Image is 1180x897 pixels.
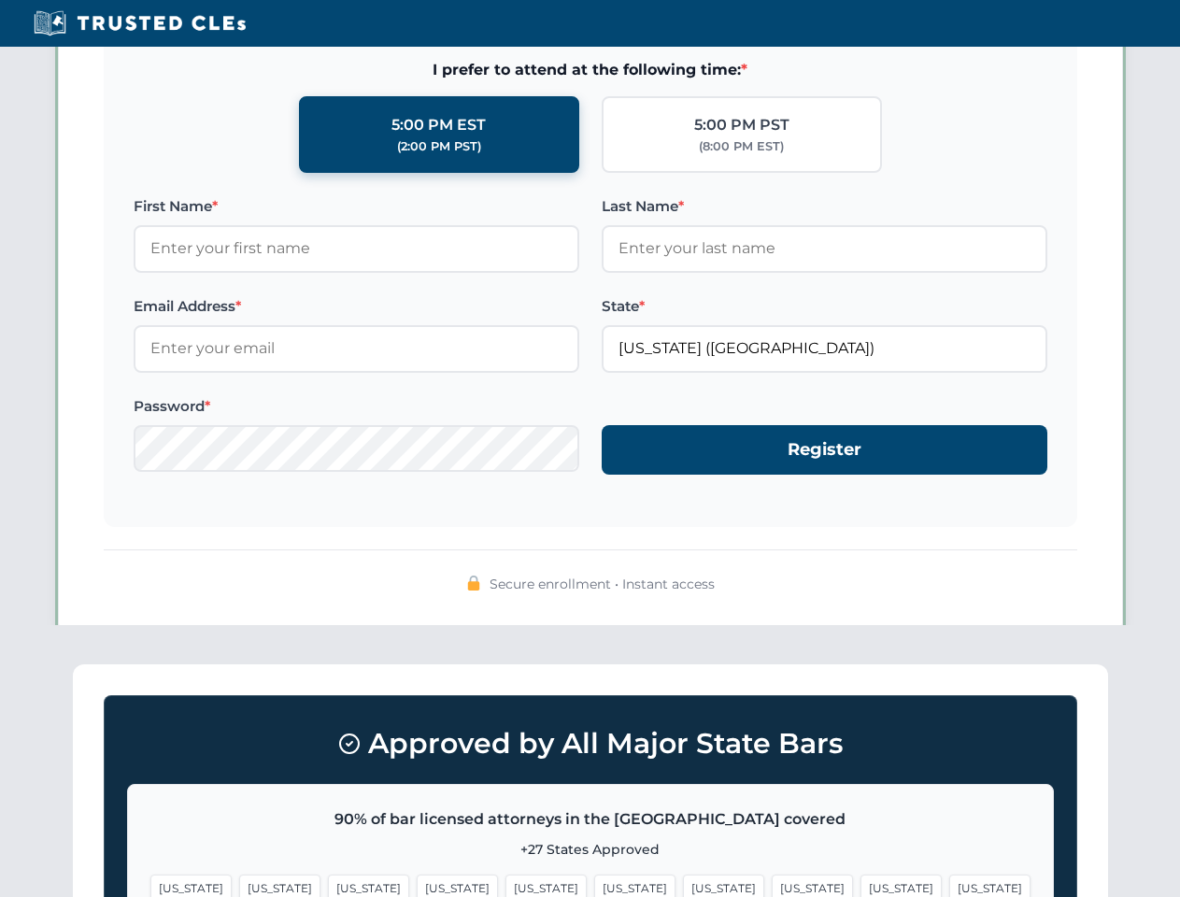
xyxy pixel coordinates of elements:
[134,195,579,218] label: First Name
[134,395,579,418] label: Password
[150,839,1031,860] p: +27 States Approved
[150,807,1031,832] p: 90% of bar licensed attorneys in the [GEOGRAPHIC_DATA] covered
[391,113,486,137] div: 5:00 PM EST
[127,719,1054,769] h3: Approved by All Major State Bars
[134,295,579,318] label: Email Address
[699,137,784,156] div: (8:00 PM EST)
[490,574,715,594] span: Secure enrollment • Instant access
[466,576,481,591] img: 🔒
[602,295,1047,318] label: State
[602,195,1047,218] label: Last Name
[602,225,1047,272] input: Enter your last name
[134,58,1047,82] span: I prefer to attend at the following time:
[602,325,1047,372] input: Florida (FL)
[28,9,251,37] img: Trusted CLEs
[134,325,579,372] input: Enter your email
[134,225,579,272] input: Enter your first name
[694,113,789,137] div: 5:00 PM PST
[397,137,481,156] div: (2:00 PM PST)
[602,425,1047,475] button: Register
